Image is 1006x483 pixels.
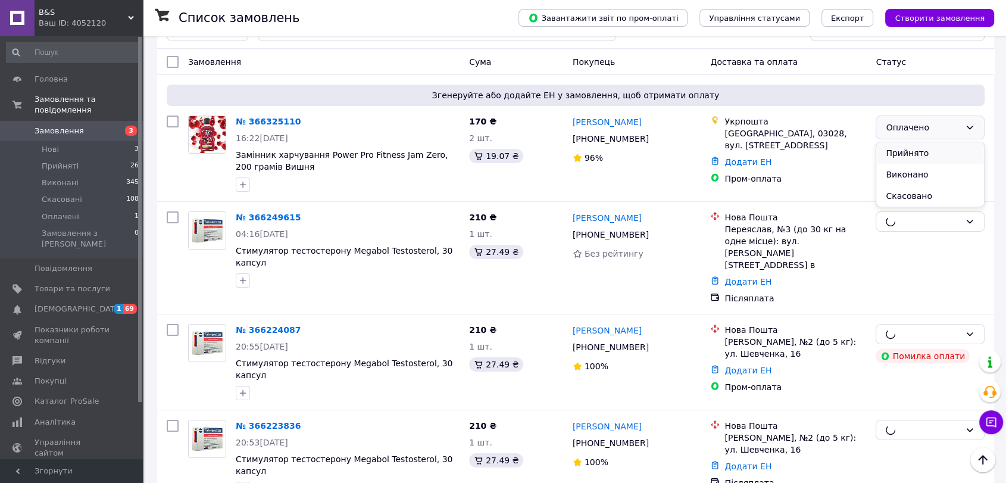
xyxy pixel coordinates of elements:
span: Прийняті [42,161,79,172]
span: Управління статусами [709,14,800,23]
span: Завантажити звіт по пром-оплаті [528,13,678,23]
span: 26 [130,161,139,172]
div: 19.07 ₴ [469,149,523,163]
span: 20:53[DATE] [236,438,288,447]
span: 210 ₴ [469,421,496,431]
span: Скасовані [42,194,82,205]
a: [PERSON_NAME] [573,212,642,224]
a: Стимулятор тестостерону Megabol Testosterol, 30 капсул [236,359,452,380]
span: 108 [126,194,139,205]
span: Аналітика [35,417,76,428]
li: Виконано [876,164,984,185]
span: Доставка та оплата [710,57,798,67]
div: 27.49 ₴ [469,453,523,468]
span: Покупці [35,376,67,387]
span: 210 ₴ [469,213,496,222]
img: Фото товару [189,116,226,153]
button: Чат з покупцем [979,410,1003,434]
div: Пром-оплата [724,381,866,393]
span: 170 ₴ [469,117,496,126]
span: 3 [125,126,137,136]
a: Фото товару [188,420,226,458]
img: Фото товару [189,420,226,457]
span: 2 шт. [469,133,492,143]
span: Виконані [42,177,79,188]
div: Переяслав, №3 (до 30 кг на одне місце): вул. [PERSON_NAME][STREET_ADDRESS] в [724,223,866,271]
span: 1 [114,304,123,314]
span: Замовлення [188,57,241,67]
div: [PHONE_NUMBER] [570,130,651,147]
span: Головна [35,74,68,85]
span: 20:55[DATE] [236,342,288,351]
span: Cума [469,57,491,67]
span: Управління сайтом [35,437,110,459]
span: Замовлення та повідомлення [35,94,143,116]
span: 1 шт. [469,342,492,351]
h1: Список замовлень [179,11,299,25]
span: 210 ₴ [469,325,496,335]
a: [PERSON_NAME] [573,325,642,336]
div: Післяплата [724,292,866,304]
li: Прийнято [876,142,984,164]
span: Створити замовлення [895,14,985,23]
a: [PERSON_NAME] [573,116,642,128]
a: Додати ЕН [724,277,771,286]
span: 69 [123,304,137,314]
button: Експорт [821,9,874,27]
img: Фото товару [189,325,226,362]
img: Фото товару [189,212,226,249]
span: Товари та послуги [35,283,110,294]
div: Пром-оплата [724,173,866,185]
div: Нова Пошта [724,420,866,432]
div: [PHONE_NUMBER] [570,339,651,356]
button: Наверх [970,447,995,472]
span: Замовлення з [PERSON_NAME] [42,228,135,250]
span: 0 [135,228,139,250]
span: Експорт [831,14,864,23]
a: № 366223836 [236,421,301,431]
div: [PERSON_NAME], №2 (до 5 кг): ул. Шевченка, 16 [724,336,866,360]
div: Нова Пошта [724,211,866,223]
span: Згенеруйте або додайте ЕН у замовлення, щоб отримати оплату [171,89,980,101]
a: № 366224087 [236,325,301,335]
a: Фото товару [188,211,226,250]
a: Створити замовлення [873,13,994,22]
span: B&S [39,7,128,18]
div: Нова Пошта [724,324,866,336]
input: Пошук [6,42,140,63]
a: Стимулятор тестостерону Megabol Testosterol, 30 капсул [236,454,452,476]
a: № 366249615 [236,213,301,222]
a: [PERSON_NAME] [573,420,642,432]
span: Статус [876,57,906,67]
span: Повідомлення [35,263,92,274]
button: Управління статусами [699,9,810,27]
button: Завантажити звіт по пром-оплаті [518,9,688,27]
div: [GEOGRAPHIC_DATA], 03028, вул. [STREET_ADDRESS] [724,127,866,151]
span: Покупець [573,57,615,67]
span: 04:16[DATE] [236,229,288,239]
span: Каталог ProSale [35,396,99,407]
span: 345 [126,177,139,188]
div: 27.49 ₴ [469,357,523,372]
span: Замінник харчування Power Pro Fitness Jam Zero, 200 грамів Вишня [236,150,448,172]
li: Скасовано [876,185,984,207]
div: 27.49 ₴ [469,245,523,259]
span: 1 шт. [469,438,492,447]
div: Укрпошта [724,116,866,127]
span: 96% [585,153,603,163]
a: Фото товару [188,116,226,154]
a: Стимулятор тестостерону Megabol Testosterol, 30 капсул [236,246,452,267]
a: Додати ЕН [724,462,771,471]
span: 100% [585,362,608,371]
span: 3 [135,144,139,155]
span: Нові [42,144,59,155]
span: 1 [135,211,139,222]
button: Створити замовлення [885,9,994,27]
span: Показники роботи компанії [35,325,110,346]
div: Помилка оплати [876,349,970,363]
a: Фото товару [188,324,226,362]
a: № 366325110 [236,117,301,126]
